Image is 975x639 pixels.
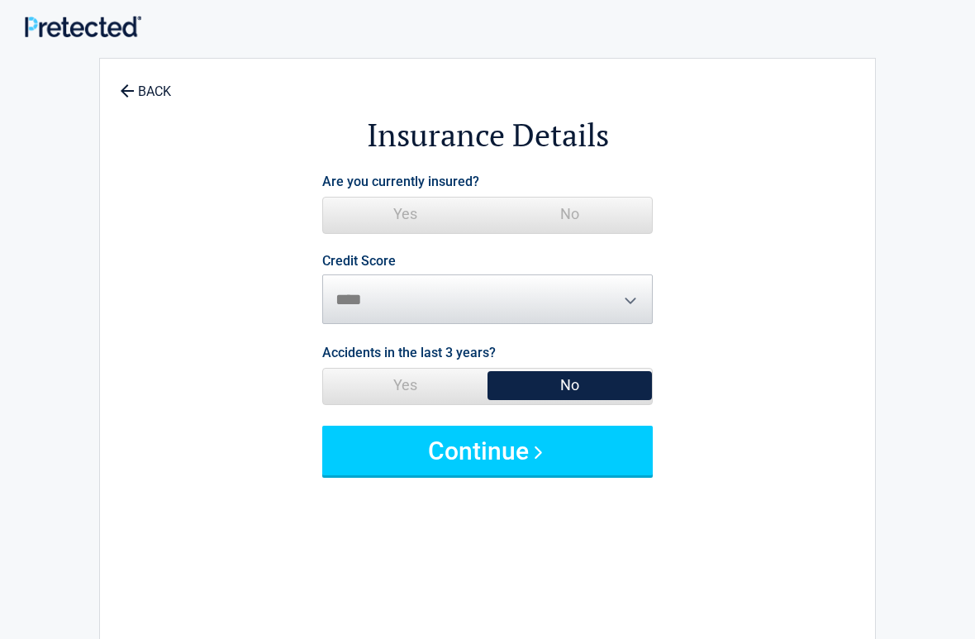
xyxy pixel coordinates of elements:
span: No [487,369,652,402]
span: Yes [323,369,487,402]
img: Main Logo [25,16,141,37]
span: Yes [323,198,487,231]
a: BACK [117,69,174,98]
label: Are you currently insured? [322,170,479,193]
button: Continue [322,426,653,475]
span: No [487,198,652,231]
label: Credit Score [322,255,396,268]
h2: Insurance Details [191,114,784,156]
label: Accidents in the last 3 years? [322,341,496,364]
